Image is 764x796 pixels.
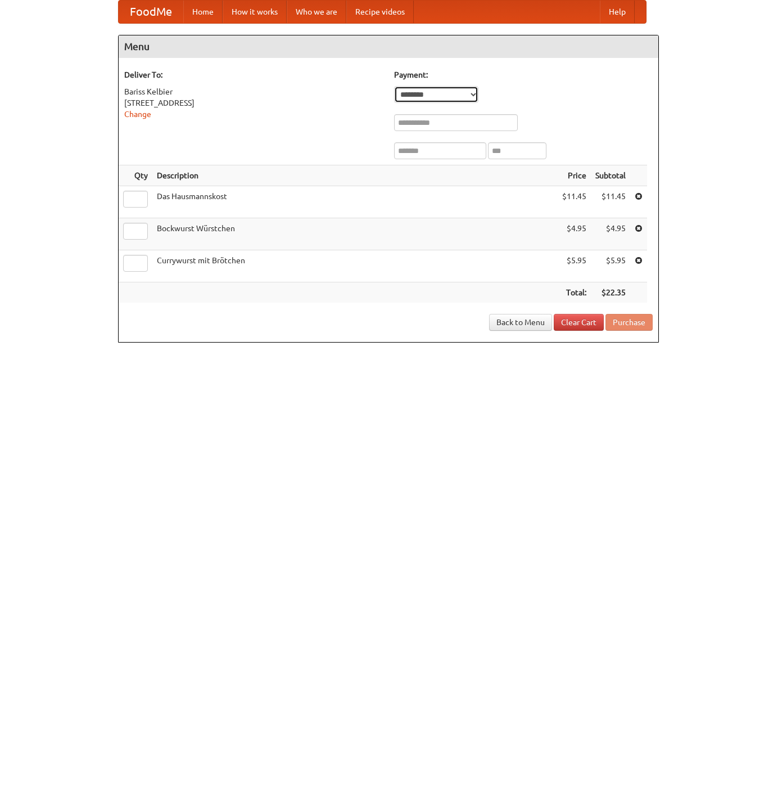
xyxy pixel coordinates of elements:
a: Who we are [287,1,346,23]
button: Purchase [605,314,653,331]
th: Total: [558,282,591,303]
div: Bariss Kelbier [124,86,383,97]
td: Bockwurst Würstchen [152,218,558,250]
th: Subtotal [591,165,630,186]
td: $5.95 [591,250,630,282]
td: $11.45 [591,186,630,218]
td: $4.95 [558,218,591,250]
th: Description [152,165,558,186]
h4: Menu [119,35,658,58]
td: Das Hausmannskost [152,186,558,218]
a: Change [124,110,151,119]
a: How it works [223,1,287,23]
td: Currywurst mit Brötchen [152,250,558,282]
a: FoodMe [119,1,183,23]
td: $5.95 [558,250,591,282]
a: Back to Menu [489,314,552,331]
a: Home [183,1,223,23]
td: $11.45 [558,186,591,218]
a: Clear Cart [554,314,604,331]
th: Qty [119,165,152,186]
h5: Deliver To: [124,69,383,80]
div: [STREET_ADDRESS] [124,97,383,109]
a: Recipe videos [346,1,414,23]
th: Price [558,165,591,186]
h5: Payment: [394,69,653,80]
a: Help [600,1,635,23]
td: $4.95 [591,218,630,250]
th: $22.35 [591,282,630,303]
